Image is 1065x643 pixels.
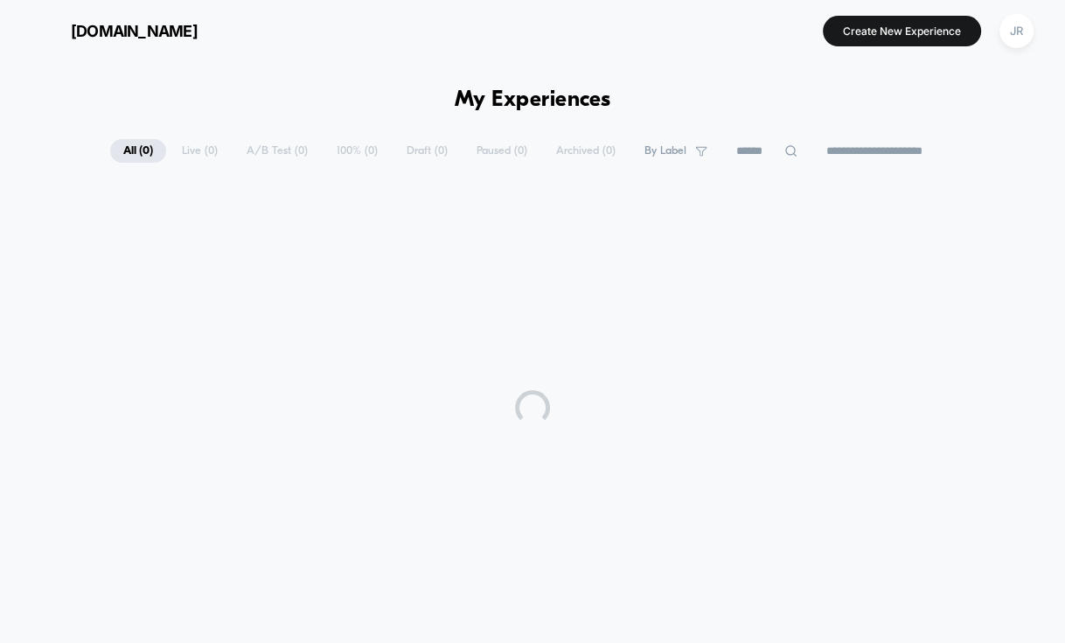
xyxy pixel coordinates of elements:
span: [DOMAIN_NAME] [71,22,198,40]
div: JR [999,14,1034,48]
button: Create New Experience [823,16,981,46]
button: JR [994,13,1039,49]
button: [DOMAIN_NAME] [26,17,203,45]
span: All ( 0 ) [110,139,166,163]
span: By Label [644,144,686,157]
h1: My Experiences [455,87,611,113]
